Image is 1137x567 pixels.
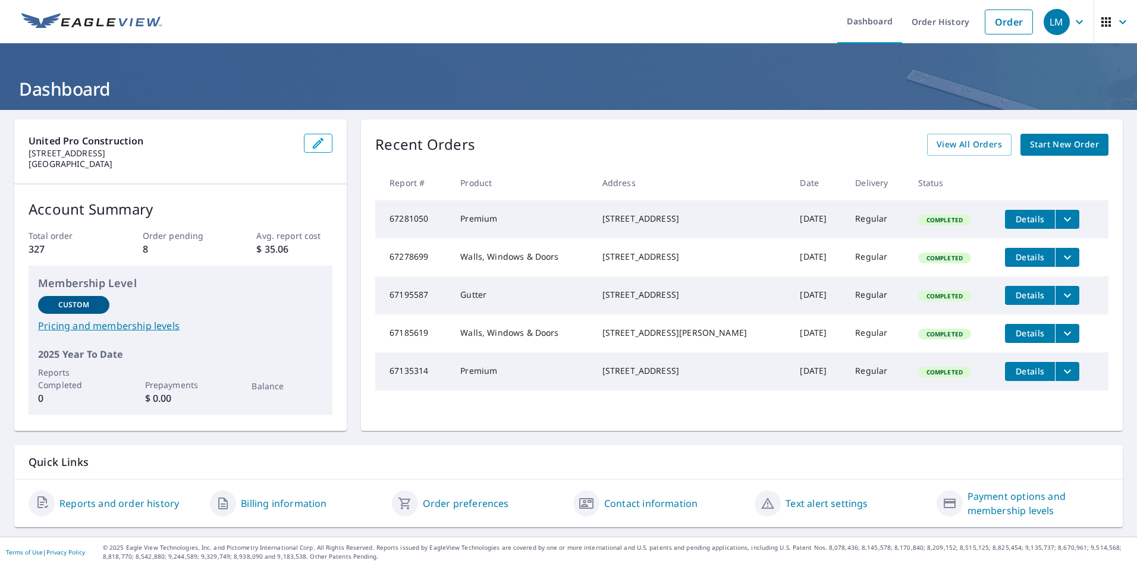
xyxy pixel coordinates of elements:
[29,134,294,148] p: United Pro Construction
[919,254,970,262] span: Completed
[786,496,868,511] a: Text alert settings
[602,213,781,225] div: [STREET_ADDRESS]
[790,314,846,352] td: [DATE]
[423,496,509,511] a: Order preferences
[985,10,1033,34] a: Order
[846,314,908,352] td: Regular
[846,276,908,314] td: Regular
[1012,289,1048,301] span: Details
[1012,366,1048,377] span: Details
[919,330,970,338] span: Completed
[38,347,323,361] p: 2025 Year To Date
[1012,251,1048,263] span: Details
[451,314,592,352] td: Walls, Windows & Doors
[846,165,908,200] th: Delivery
[602,251,781,263] div: [STREET_ADDRESS]
[29,242,105,256] p: 327
[46,548,85,556] a: Privacy Policy
[451,276,592,314] td: Gutter
[375,200,451,238] td: 67281050
[29,455,1108,470] p: Quick Links
[1020,134,1108,156] a: Start New Order
[375,352,451,390] td: 67135314
[14,77,1123,101] h1: Dashboard
[1030,137,1099,152] span: Start New Order
[1055,210,1079,229] button: filesDropdownBtn-67281050
[29,148,294,159] p: [STREET_ADDRESS]
[1005,324,1055,343] button: detailsBtn-67185619
[375,314,451,352] td: 67185619
[143,242,219,256] p: 8
[919,216,970,224] span: Completed
[6,548,43,556] a: Terms of Use
[38,391,109,405] p: 0
[241,496,326,511] a: Billing information
[1055,362,1079,381] button: filesDropdownBtn-67135314
[1055,248,1079,267] button: filesDropdownBtn-67278699
[593,165,791,200] th: Address
[602,365,781,377] div: [STREET_ADDRESS]
[252,380,323,392] p: Balance
[451,200,592,238] td: Premium
[919,292,970,300] span: Completed
[846,352,908,390] td: Regular
[1005,286,1055,305] button: detailsBtn-67195587
[29,159,294,169] p: [GEOGRAPHIC_DATA]
[21,13,162,31] img: EV Logo
[103,543,1131,561] p: © 2025 Eagle View Technologies, Inc. and Pictometry International Corp. All Rights Reserved. Repo...
[1055,324,1079,343] button: filesDropdownBtn-67185619
[38,366,109,391] p: Reports Completed
[58,300,89,310] p: Custom
[790,165,846,200] th: Date
[451,165,592,200] th: Product
[604,496,698,511] a: Contact information
[6,549,85,556] p: |
[29,229,105,242] p: Total order
[602,327,781,339] div: [STREET_ADDRESS][PERSON_NAME]
[927,134,1012,156] a: View All Orders
[1005,248,1055,267] button: detailsBtn-67278699
[1012,213,1048,225] span: Details
[1044,9,1070,35] div: LM
[38,275,323,291] p: Membership Level
[59,496,179,511] a: Reports and order history
[1005,210,1055,229] button: detailsBtn-67281050
[968,489,1108,518] a: Payment options and membership levels
[145,391,216,405] p: $ 0.00
[790,352,846,390] td: [DATE]
[143,229,219,242] p: Order pending
[790,200,846,238] td: [DATE]
[375,276,451,314] td: 67195587
[451,352,592,390] td: Premium
[909,165,996,200] th: Status
[1055,286,1079,305] button: filesDropdownBtn-67195587
[29,199,332,220] p: Account Summary
[375,134,475,156] p: Recent Orders
[375,165,451,200] th: Report #
[256,229,332,242] p: Avg. report cost
[375,238,451,276] td: 67278699
[846,200,908,238] td: Regular
[790,276,846,314] td: [DATE]
[38,319,323,333] a: Pricing and membership levels
[1005,362,1055,381] button: detailsBtn-67135314
[256,242,332,256] p: $ 35.06
[937,137,1002,152] span: View All Orders
[145,379,216,391] p: Prepayments
[846,238,908,276] td: Regular
[790,238,846,276] td: [DATE]
[451,238,592,276] td: Walls, Windows & Doors
[1012,327,1048,339] span: Details
[602,289,781,301] div: [STREET_ADDRESS]
[919,368,970,376] span: Completed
